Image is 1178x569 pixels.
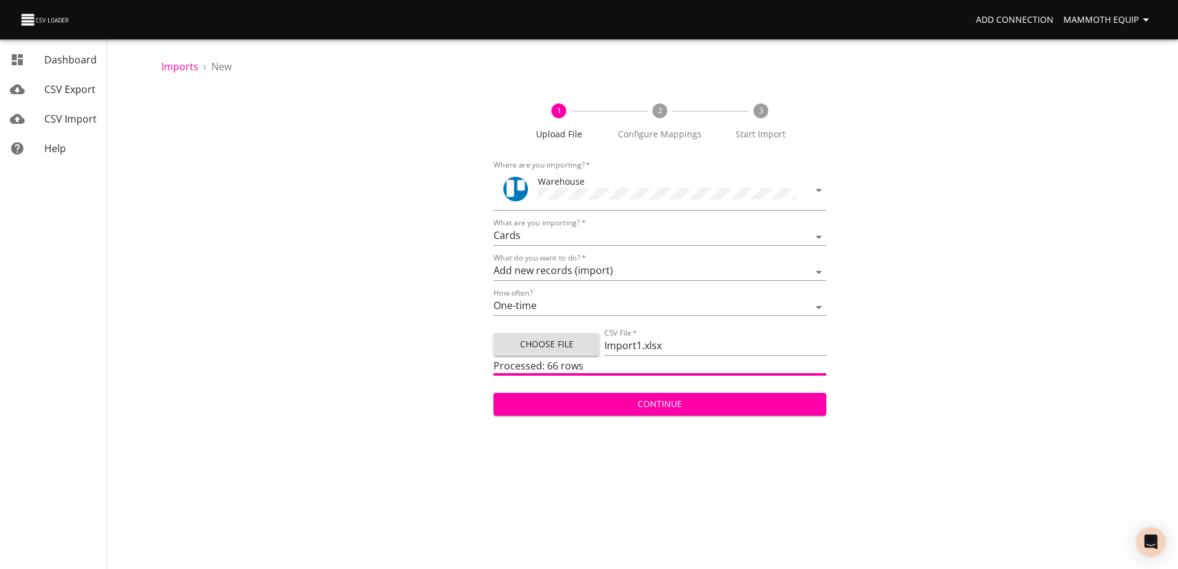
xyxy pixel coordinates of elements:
[503,337,590,352] span: Choose File
[20,11,71,28] img: CSV Loader
[1058,9,1158,31] button: Mammoth Equip
[494,170,826,211] div: ToolWarehouse
[513,128,604,140] span: Upload File
[494,161,590,169] label: Where are you importing?
[494,254,586,262] label: What do you want to do?
[44,112,97,126] span: CSV Import
[758,105,763,116] text: 3
[161,60,198,73] a: Imports
[494,289,533,297] label: How often?
[494,219,585,227] label: What are you importing?
[971,9,1058,31] a: Add Connection
[715,128,806,140] span: Start Import
[1136,527,1166,557] div: Open Intercom Messenger
[503,397,816,412] span: Continue
[976,12,1054,28] span: Add Connection
[211,60,232,73] span: New
[503,177,528,201] img: Trello
[538,176,585,187] span: Warehouse
[44,83,95,96] span: CSV Export
[557,105,561,116] text: 1
[494,393,826,416] button: Continue
[658,105,662,116] text: 2
[1063,12,1153,28] span: Mammoth Equip
[604,329,637,337] label: CSV File
[494,359,583,373] span: Processed: 66 rows
[44,142,66,155] span: Help
[503,177,528,201] div: Tool
[494,333,599,356] button: Choose File
[203,59,206,74] li: ›
[44,53,97,67] span: Dashboard
[614,128,705,140] span: Configure Mappings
